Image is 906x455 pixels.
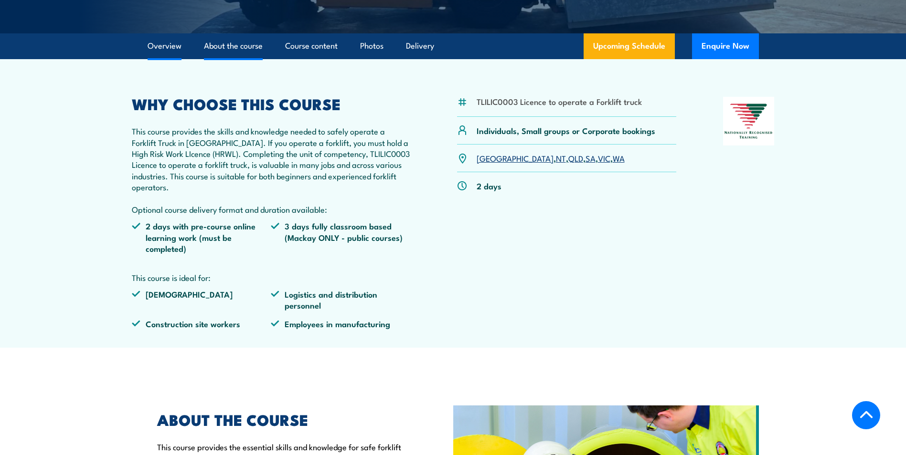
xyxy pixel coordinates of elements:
a: VIC [598,152,610,164]
h2: ABOUT THE COURSE [157,413,409,426]
a: Photos [360,33,384,59]
a: NT [556,152,566,164]
p: 2 days [477,180,501,191]
a: Overview [148,33,181,59]
p: Individuals, Small groups or Corporate bookings [477,125,655,136]
p: This course provides the skills and knowledge needed to safely operate a Forklift Truck in [GEOGR... [132,125,411,215]
li: [DEMOGRAPHIC_DATA] [132,289,271,311]
button: Enquire Now [692,33,759,59]
a: Course content [285,33,338,59]
h2: WHY CHOOSE THIS COURSE [132,97,411,110]
li: 2 days with pre-course online learning work (must be completed) [132,220,271,254]
li: 3 days fully classroom based (Mackay ONLY - public courses) [271,220,410,254]
li: Employees in manufacturing [271,318,410,329]
a: [GEOGRAPHIC_DATA] [477,152,554,164]
a: Delivery [406,33,434,59]
a: Upcoming Schedule [584,33,675,59]
p: This course is ideal for: [132,272,411,283]
li: TLILIC0003 Licence to operate a Forklift truck [477,96,642,107]
a: SA [586,152,596,164]
a: About the course [204,33,263,59]
p: , , , , , [477,153,625,164]
img: Nationally Recognised Training logo. [723,97,775,145]
a: QLD [568,152,583,164]
li: Construction site workers [132,318,271,329]
li: Logistics and distribution personnel [271,289,410,311]
a: WA [613,152,625,164]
